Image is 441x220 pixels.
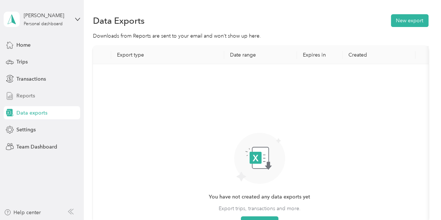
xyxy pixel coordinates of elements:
span: Home [16,41,31,49]
div: [PERSON_NAME] [24,12,69,19]
th: Created [343,46,415,64]
span: You have not created any data exports yet [209,193,310,201]
span: Team Dashboard [16,143,57,151]
th: Date range [224,46,297,64]
th: Expires in [297,46,343,64]
span: Settings [16,126,36,134]
span: Transactions [16,75,46,83]
button: Help center [4,209,41,216]
button: New export [391,14,429,27]
span: Reports [16,92,35,100]
span: Data exports [16,109,47,117]
div: Personal dashboard [24,22,63,26]
h1: Data Exports [93,17,145,24]
span: Export trips, transactions and more. [219,205,301,212]
div: Downloads from Reports are sent to your email and won’t show up here. [93,32,429,40]
span: Trips [16,58,28,66]
iframe: Everlance-gr Chat Button Frame [400,179,441,220]
th: Export type [111,46,224,64]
